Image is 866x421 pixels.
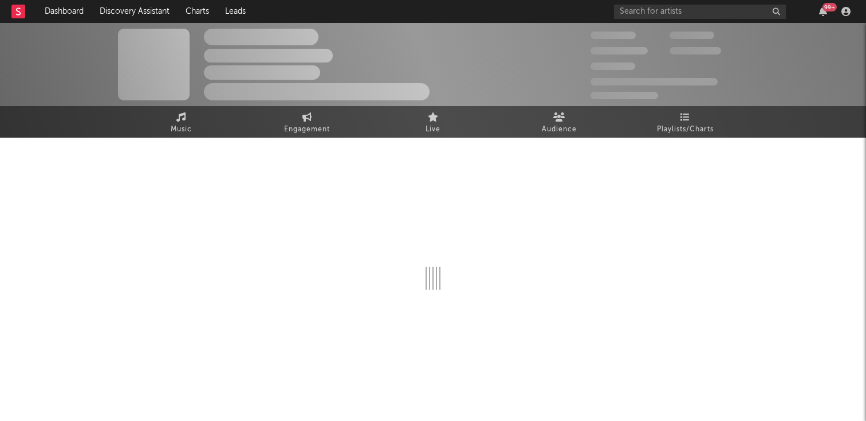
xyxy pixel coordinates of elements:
[542,123,577,137] span: Audience
[591,32,636,39] span: 300 000
[244,106,370,138] a: Engagement
[822,3,837,11] div: 99 +
[426,123,440,137] span: Live
[657,123,714,137] span: Playlists/Charts
[591,78,718,85] span: 50 000 000 Monthly Listeners
[670,32,714,39] span: 100 000
[819,7,827,16] button: 99+
[622,106,748,138] a: Playlists/Charts
[284,123,330,137] span: Engagement
[496,106,622,138] a: Audience
[591,92,658,99] span: Jump Score: 85.0
[670,47,721,54] span: 1 000 000
[118,106,244,138] a: Music
[171,123,192,137] span: Music
[591,47,648,54] span: 50 000 000
[591,63,635,70] span: 100 000
[614,5,786,19] input: Search for artists
[370,106,496,138] a: Live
